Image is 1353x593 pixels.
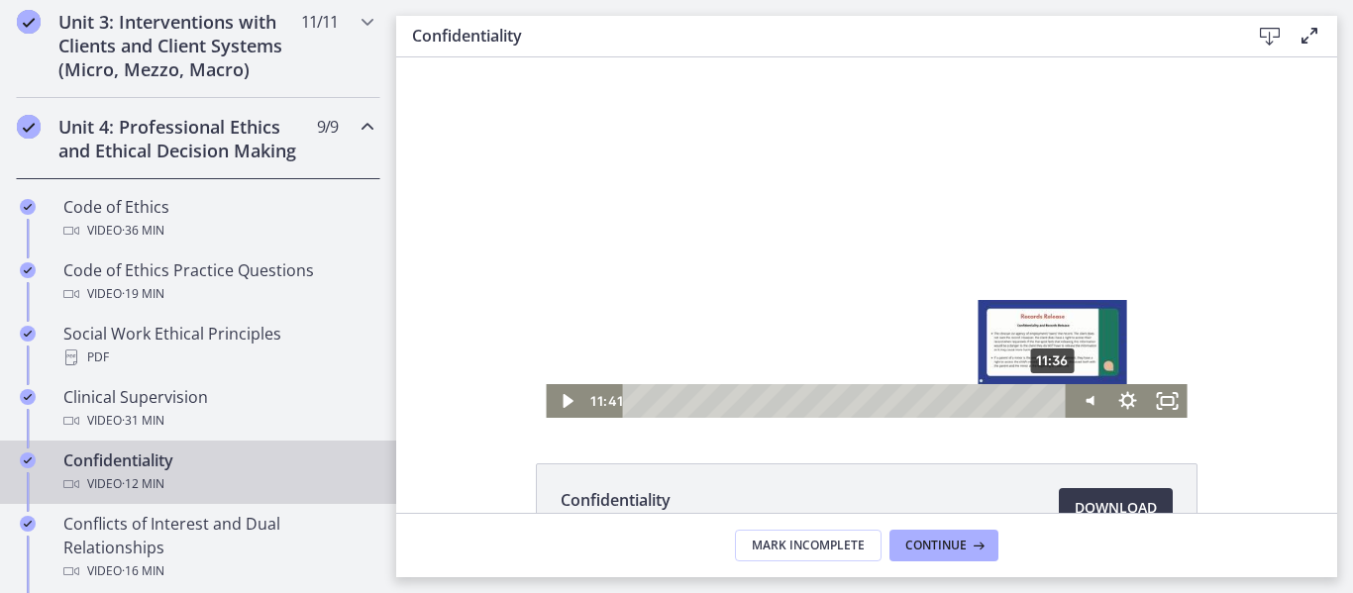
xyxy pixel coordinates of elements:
[122,282,164,306] span: · 19 min
[1075,496,1157,520] span: Download
[58,10,300,81] h2: Unit 3: Interventions with Clients and Client Systems (Micro, Mezzo, Macro)
[20,262,36,278] i: Completed
[889,530,998,561] button: Continue
[396,57,1337,418] iframe: Video Lesson
[561,512,671,528] span: 91.8 KB
[63,195,372,243] div: Code of Ethics
[63,512,372,583] div: Conflicts of Interest and Dual Relationships
[301,10,338,34] span: 11 / 11
[122,559,164,583] span: · 16 min
[317,115,338,139] span: 9 / 9
[63,282,372,306] div: Video
[752,327,791,360] button: Fullscreen
[20,516,36,532] i: Completed
[752,538,865,553] span: Mark Incomplete
[63,385,372,433] div: Clinical Supervision
[63,409,372,433] div: Video
[58,115,300,162] h2: Unit 4: Professional Ethics and Ethical Decision Making
[673,327,712,360] button: Mute
[561,488,671,512] span: Confidentiality
[735,530,882,561] button: Mark Incomplete
[1059,488,1173,528] a: Download
[63,559,372,583] div: Video
[17,115,41,139] i: Completed
[63,346,372,369] div: PDF
[63,322,372,369] div: Social Work Ethical Principles
[905,538,967,553] span: Continue
[20,326,36,342] i: Completed
[17,10,41,34] i: Completed
[122,219,164,243] span: · 36 min
[20,389,36,405] i: Completed
[63,219,372,243] div: Video
[122,472,164,496] span: · 12 min
[63,472,372,496] div: Video
[20,452,36,468] i: Completed
[63,258,372,306] div: Code of Ethics Practice Questions
[712,327,752,360] button: Show settings menu
[20,199,36,215] i: Completed
[63,448,372,496] div: Confidentiality
[122,409,164,433] span: · 31 min
[412,24,1218,48] h3: Confidentiality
